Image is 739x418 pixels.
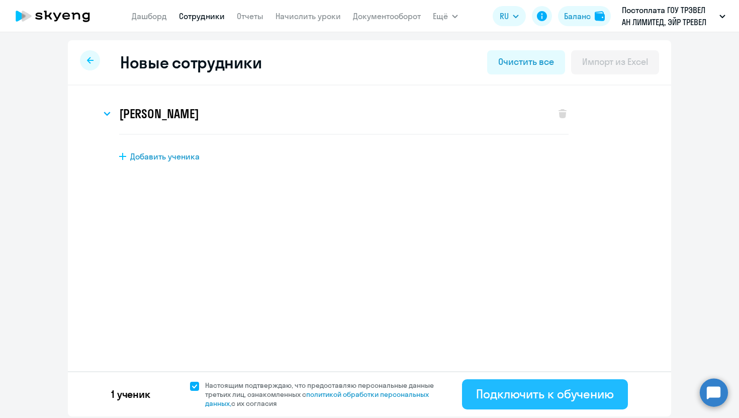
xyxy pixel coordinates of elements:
span: Ещё [433,10,448,22]
a: Документооборот [353,11,421,21]
a: Начислить уроки [275,11,341,21]
div: Баланс [564,10,591,22]
a: Сотрудники [179,11,225,21]
span: Добавить ученика [130,151,200,162]
a: Отчеты [237,11,263,21]
div: Очистить все [498,55,553,68]
p: 1 ученик [111,387,150,401]
div: Импорт из Excel [582,55,648,68]
button: Очистить все [487,50,565,74]
button: Импорт из Excel [571,50,659,74]
button: Подключить к обучению [462,379,628,409]
button: RU [493,6,526,26]
a: Дашборд [132,11,167,21]
h3: [PERSON_NAME] [119,106,199,122]
p: Постоплата ГОУ ТРЭВЕЛ АН ЛИМИТЕД, ЭЙР ТРЕВЕЛ ТЕХНОЛОДЖИС, ООО [622,4,715,28]
button: Постоплата ГОУ ТРЭВЕЛ АН ЛИМИТЕД, ЭЙР ТРЕВЕЛ ТЕХНОЛОДЖИС, ООО [617,4,730,28]
img: balance [595,11,605,21]
h2: Новые сотрудники [120,52,261,72]
a: политикой обработки персональных данных, [205,390,429,408]
span: RU [500,10,509,22]
button: Ещё [433,6,458,26]
button: Балансbalance [558,6,611,26]
span: Настоящим подтверждаю, что предоставляю персональные данные третьих лиц, ознакомленных с с их сог... [205,381,446,408]
div: Подключить к обучению [476,386,614,402]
